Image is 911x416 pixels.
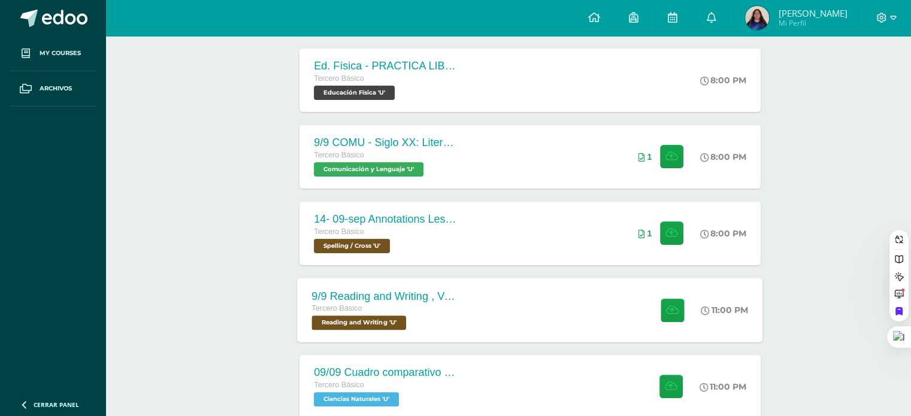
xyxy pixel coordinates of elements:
[778,18,847,28] span: Mi Perfil
[314,213,458,226] div: 14- 09-sep Annotations Lesson 31
[700,381,746,392] div: 11:00 PM
[314,162,423,177] span: Comunicación y Lenguaje 'U'
[701,305,749,315] div: 11:00 PM
[312,315,407,330] span: Reading and Writing 'U'
[314,74,364,83] span: Tercero Básico
[314,381,364,389] span: Tercero Básico
[312,290,457,302] div: 9/9 Reading and Writing , Vocabulary 4 simple sentences
[10,71,96,107] a: Archivos
[700,228,746,239] div: 8:00 PM
[314,392,399,406] span: Ciencias Naturales 'U'
[700,75,746,86] div: 8:00 PM
[647,229,652,238] span: 1
[10,36,96,71] a: My courses
[778,7,847,19] span: [PERSON_NAME]
[314,136,458,149] div: 9/9 COMU - Siglo XX: Literatura de Vanguardia - presentación
[638,229,652,238] div: Archivos entregados
[40,48,81,58] span: My courses
[638,152,652,162] div: Archivos entregados
[314,60,458,72] div: Ed. Física - PRACTICA LIBRE Voleibol - S4C1
[40,84,72,93] span: Archivos
[314,239,390,253] span: Spelling / Cross 'U'
[314,366,458,379] div: 09/09 Cuadro comparativo tipo de enlaces
[314,227,364,236] span: Tercero Básico
[647,152,652,162] span: 1
[312,304,362,312] span: Tercero Básico
[700,151,746,162] div: 8:00 PM
[745,6,769,30] img: 02fc95f1cea7a14427fa6a2cfa2f001c.png
[314,151,364,159] span: Tercero Básico
[34,400,79,409] span: Cerrar panel
[314,86,395,100] span: Educación Física 'U'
